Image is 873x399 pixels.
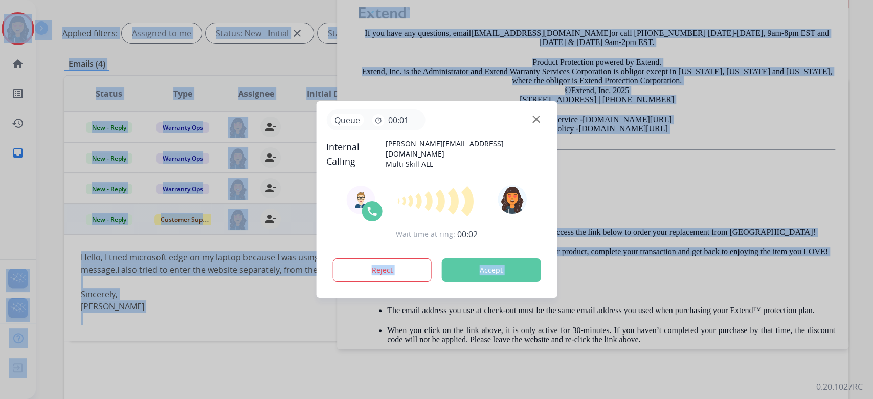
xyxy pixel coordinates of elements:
span: 00:02 [457,228,478,240]
p: Multi Skill ALL [386,159,547,169]
p: 0.20.1027RC [816,381,863,393]
span: Internal Calling [326,140,386,168]
p: Queue [330,114,364,126]
p: [PERSON_NAME][EMAIL_ADDRESS][DOMAIN_NAME] [386,139,547,159]
img: agent-avatar [352,192,369,208]
img: avatar [498,185,527,214]
span: 00:01 [388,114,409,126]
button: Reject [332,258,432,282]
button: Accept [441,258,541,282]
img: call-icon [366,205,378,217]
mat-icon: timer [374,116,382,124]
img: close-button [532,116,540,123]
span: Wait time at ring: [396,229,455,239]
